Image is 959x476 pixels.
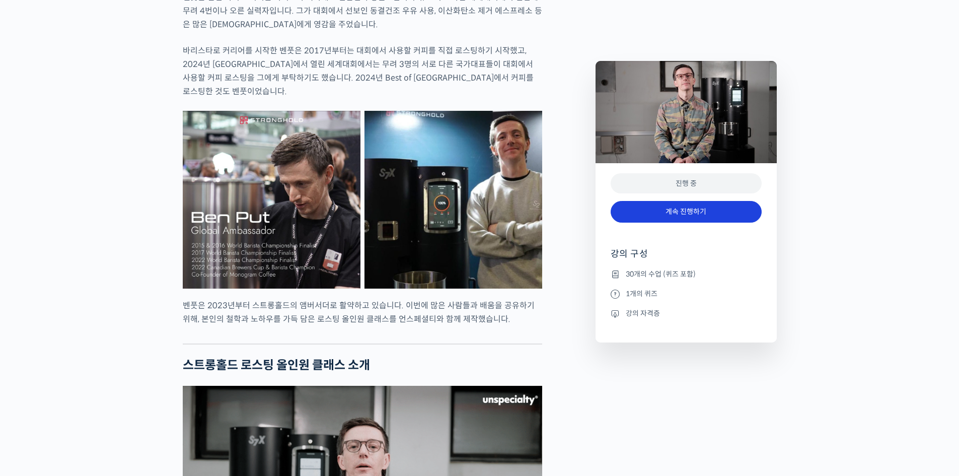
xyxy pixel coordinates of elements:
h4: 강의 구성 [611,248,762,268]
li: 강의 자격증 [611,307,762,319]
h2: 스트롱홀드 로스팅 올인원 클래스 소개 [183,358,542,373]
span: 대화 [92,335,104,343]
p: 바리스타로 커리어를 시작한 벤풋은 2017년부터는 대회에서 사용할 커피를 직접 로스팅하기 시작했고, 2024년 [GEOGRAPHIC_DATA]에서 열린 세계대회에서는 무려 3... [183,44,542,98]
a: 계속 진행하기 [611,201,762,223]
li: 30개의 수업 (퀴즈 포함) [611,268,762,280]
a: 홈 [3,319,66,345]
a: 대화 [66,319,130,345]
div: 진행 중 [611,173,762,194]
p: 벤풋은 2023년부터 스트롱홀드의 앰버서더로 활약하고 있습니다. 이번에 많은 사람들과 배움을 공유하기 위해, 본인의 철학과 노하우를 가득 담은 로스팅 올인원 클래스를 언스페셜... [183,299,542,326]
li: 1개의 퀴즈 [611,288,762,300]
span: 홈 [32,334,38,343]
a: 설정 [130,319,193,345]
span: 설정 [156,334,168,343]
